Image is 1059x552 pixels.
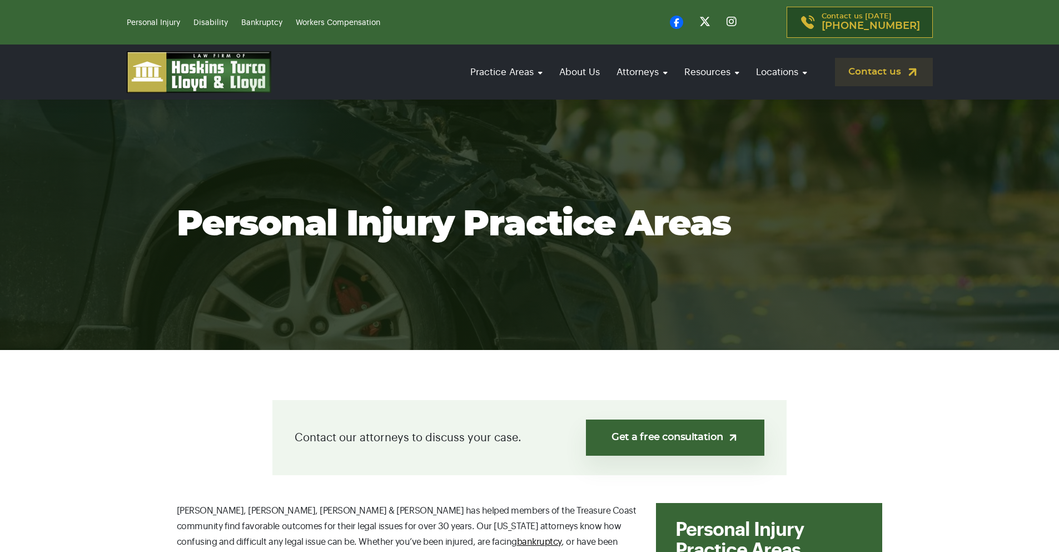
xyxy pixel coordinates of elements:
[241,19,282,27] a: Bankruptcy
[296,19,380,27] a: Workers Compensation
[611,56,673,88] a: Attorneys
[193,19,228,27] a: Disability
[127,19,180,27] a: Personal Injury
[554,56,605,88] a: About Us
[517,538,561,546] a: bankruptcy
[787,7,933,38] a: Contact us [DATE][PHONE_NUMBER]
[750,56,813,88] a: Locations
[177,205,883,244] h1: Personal Injury Practice Areas
[127,51,271,93] img: logo
[586,420,764,456] a: Get a free consultation
[679,56,745,88] a: Resources
[822,13,920,32] p: Contact us [DATE]
[835,58,933,86] a: Contact us
[727,432,739,443] img: arrow-up-right-light.svg
[272,400,787,475] div: Contact our attorneys to discuss your case.
[465,56,548,88] a: Practice Areas
[822,21,920,32] span: [PHONE_NUMBER]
